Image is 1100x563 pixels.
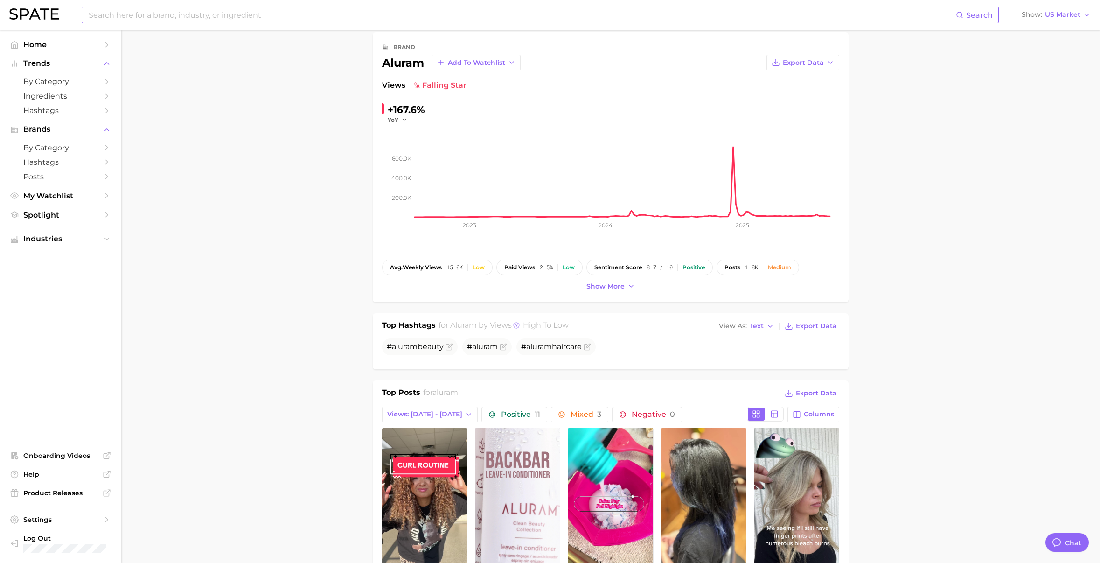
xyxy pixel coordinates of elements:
[500,343,507,351] button: Flag as miscategorized or irrelevant
[23,191,98,200] span: My Watchlist
[23,106,98,115] span: Hashtags
[7,486,114,500] a: Product Releases
[521,342,582,351] span: # haircare
[586,260,713,275] button: sentiment score8.7 / 10Positive
[7,531,114,556] a: Log out. Currently logged in with e-mail mzreik@lashcoholding.com.
[586,282,625,290] span: Show more
[472,342,498,351] span: aluram
[670,410,675,419] span: 0
[7,89,114,103] a: Ingredients
[504,264,535,271] span: paid views
[450,321,477,330] span: aluram
[783,59,824,67] span: Export Data
[717,260,799,275] button: posts1.8kMedium
[7,103,114,118] a: Hashtags
[563,264,575,271] div: Low
[782,320,839,333] button: Export Data
[584,343,591,351] button: Flag as miscategorized or irrelevant
[7,122,114,136] button: Brands
[413,80,466,91] span: falling star
[473,264,485,271] div: Low
[7,56,114,70] button: Trends
[682,264,705,271] div: Positive
[540,264,553,271] span: 2.5%
[382,320,436,333] h1: Top Hashtags
[392,194,411,201] tspan: 200.0k
[7,155,114,169] a: Hashtags
[7,513,114,527] a: Settings
[1019,9,1093,21] button: ShowUS Market
[7,141,114,155] a: by Category
[88,7,956,23] input: Search here for a brand, industry, or ingredient
[388,102,425,117] div: +167.6%
[632,411,675,418] span: Negative
[787,407,839,422] button: Columns
[446,343,453,351] button: Flag as miscategorized or irrelevant
[7,74,114,89] a: by Category
[392,155,411,162] tspan: 600.0k
[766,55,839,70] button: Export Data
[382,55,521,70] div: aluram
[768,264,791,271] div: Medium
[599,222,613,229] tspan: 2024
[23,515,98,524] span: Settings
[23,125,98,134] span: Brands
[717,320,776,332] button: View AsText
[382,407,478,422] button: Views: [DATE] - [DATE]
[7,232,114,246] button: Industries
[387,342,444,351] span: # beauty
[23,451,98,460] span: Onboarding Videos
[736,222,749,229] tspan: 2025
[594,264,642,271] span: sentiment score
[745,264,758,271] span: 1.8k
[750,324,764,329] span: Text
[463,222,476,229] tspan: 2023
[7,449,114,463] a: Onboarding Videos
[382,387,420,401] h1: Top Posts
[446,264,463,271] span: 15.0k
[388,116,408,124] button: YoY
[23,77,98,86] span: by Category
[390,264,403,271] abbr: average
[796,389,837,397] span: Export Data
[7,189,114,203] a: My Watchlist
[392,342,418,351] span: aluram
[23,534,115,542] span: Log Out
[796,322,837,330] span: Export Data
[467,342,498,351] span: #
[782,387,839,400] button: Export Data
[23,211,98,219] span: Spotlight
[382,260,493,275] button: avg.weekly views15.0kLow
[23,59,98,68] span: Trends
[413,82,420,89] img: falling star
[526,342,552,351] span: aluram
[7,37,114,52] a: Home
[23,40,98,49] span: Home
[9,8,59,20] img: SPATE
[388,116,398,124] span: YoY
[23,91,98,100] span: Ingredients
[448,59,505,67] span: Add to Watchlist
[393,42,415,53] div: brand
[535,410,540,419] span: 11
[1022,12,1042,17] span: Show
[23,158,98,167] span: Hashtags
[390,264,442,271] span: weekly views
[7,467,114,481] a: Help
[23,489,98,497] span: Product Releases
[1045,12,1080,17] span: US Market
[496,260,583,275] button: paid views2.5%Low
[724,264,740,271] span: posts
[439,320,569,333] h2: for by Views
[7,208,114,222] a: Spotlight
[719,324,747,329] span: View As
[584,280,637,293] button: Show more
[501,411,540,418] span: Positive
[23,143,98,152] span: by Category
[23,172,98,181] span: Posts
[23,470,98,479] span: Help
[391,175,411,182] tspan: 400.0k
[382,80,405,91] span: Views
[432,388,458,397] span: aluram
[966,11,993,20] span: Search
